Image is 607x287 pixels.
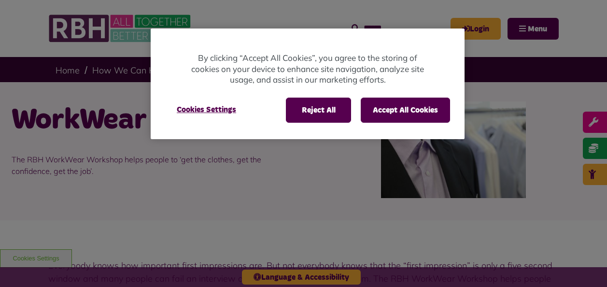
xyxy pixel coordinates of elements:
[286,98,351,123] button: Reject All
[189,53,426,86] p: By clicking “Accept All Cookies”, you agree to the storing of cookies on your device to enhance s...
[151,29,465,139] div: Cookie banner
[165,98,248,122] button: Cookies Settings
[361,98,450,123] button: Accept All Cookies
[151,29,465,139] div: Privacy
